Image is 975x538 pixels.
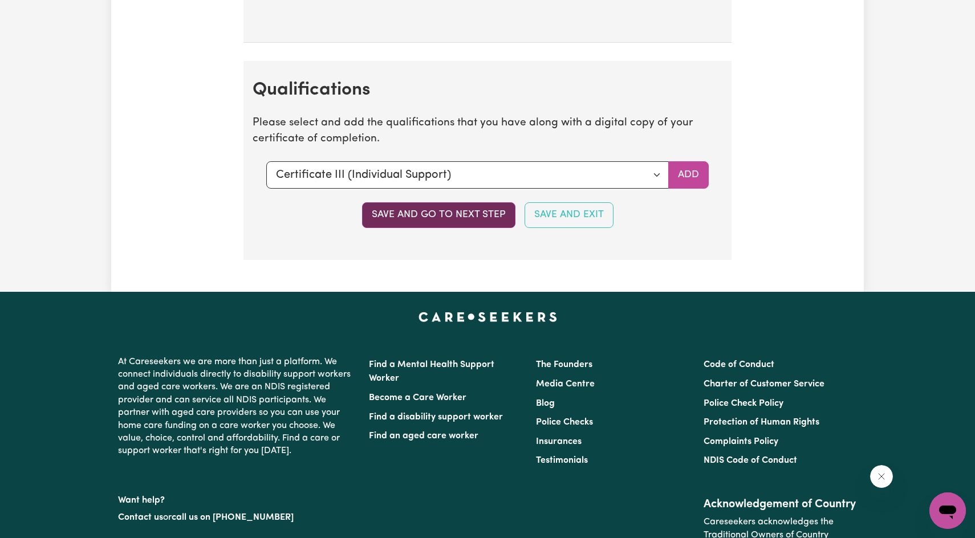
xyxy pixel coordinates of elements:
[253,115,722,148] p: Please select and add the qualifications that you have along with a digital copy of your certific...
[369,413,503,422] a: Find a disability support worker
[704,380,824,389] a: Charter of Customer Service
[536,437,582,446] a: Insurances
[369,360,494,383] a: Find a Mental Health Support Worker
[536,418,593,427] a: Police Checks
[870,465,893,488] iframe: Close message
[704,437,778,446] a: Complaints Policy
[704,418,819,427] a: Protection of Human Rights
[525,202,614,227] button: Save and Exit
[118,507,355,528] p: or
[369,393,466,402] a: Become a Care Worker
[253,79,722,101] h2: Qualifications
[536,456,588,465] a: Testimonials
[362,202,515,227] button: Save and go to next step
[118,513,163,522] a: Contact us
[118,490,355,507] p: Want help?
[172,513,294,522] a: call us on [PHONE_NUMBER]
[118,351,355,462] p: At Careseekers we are more than just a platform. We connect individuals directly to disability su...
[704,360,774,369] a: Code of Conduct
[668,161,709,189] button: Add selected qualification
[536,399,555,408] a: Blog
[419,312,557,321] a: Careseekers home page
[929,492,966,529] iframe: Button to launch messaging window
[369,431,478,441] a: Find an aged care worker
[7,8,69,17] span: Need any help?
[536,380,595,389] a: Media Centre
[704,456,797,465] a: NDIS Code of Conduct
[536,360,592,369] a: The Founders
[704,498,857,511] h2: Acknowledgement of Country
[704,399,783,408] a: Police Check Policy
